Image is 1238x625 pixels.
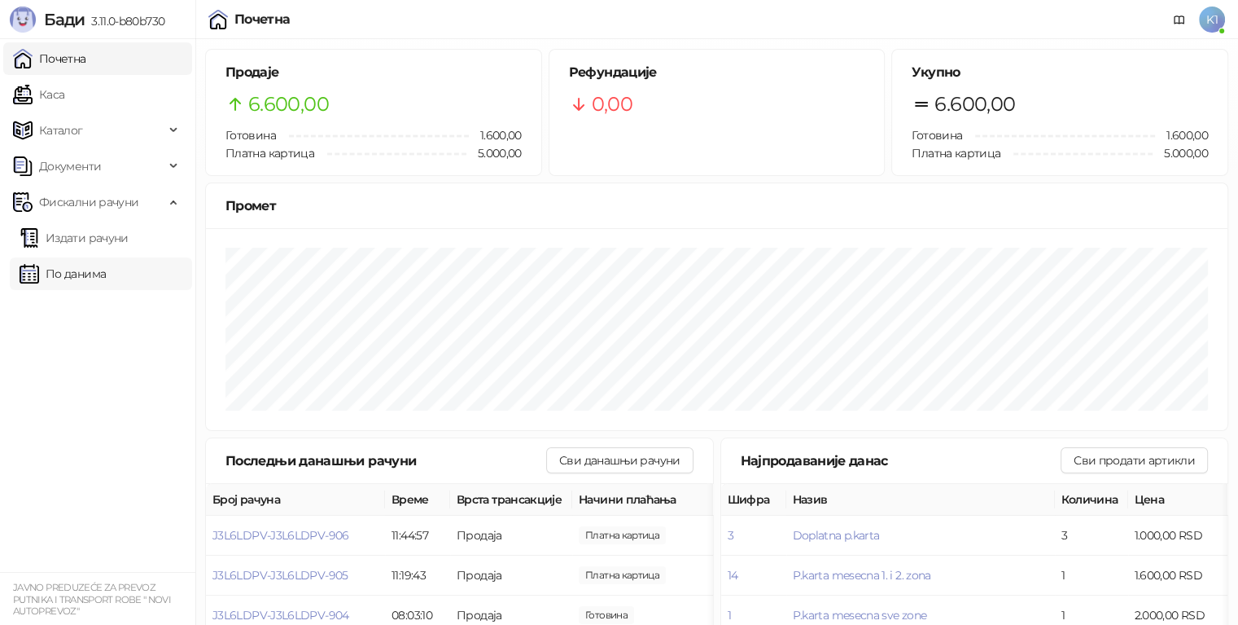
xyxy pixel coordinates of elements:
a: Издати рачуни [20,222,129,254]
div: Промет [225,196,1208,216]
th: Количина [1055,484,1128,516]
span: 1.600,00 [579,606,634,624]
a: Документација [1166,7,1192,33]
td: 11:44:57 [385,516,450,556]
button: J3L6LDPV-J3L6LDPV-905 [212,568,348,583]
button: J3L6LDPV-J3L6LDPV-904 [212,608,349,623]
span: 2.000,00 [579,566,666,584]
button: J3L6LDPV-J3L6LDPV-906 [212,528,349,543]
span: 5.000,00 [1153,144,1208,162]
td: 3 [1055,516,1128,556]
span: 1.600,00 [469,126,522,144]
div: Најпродаваније данас [741,451,1061,471]
span: Бади [44,10,85,29]
h5: Рефундације [569,63,865,82]
td: Продаја [450,556,572,596]
button: Сви продати артикли [1061,447,1208,473]
span: Готовина [912,128,962,143]
button: Сви данашњи рачуни [546,447,693,473]
small: JAVNO PREDUZEĆE ZA PREVOZ PUTNIKA I TRANSPORT ROBE " NOVI AUTOPREVOZ" [13,582,171,617]
button: 1 [728,608,731,623]
th: Начини плаћања [572,484,735,516]
span: 6.600,00 [934,89,1015,120]
button: 14 [728,568,738,583]
th: Врста трансакције [450,484,572,516]
span: 5.000,00 [466,144,522,162]
div: Последњи данашњи рачуни [225,451,546,471]
div: Почетна [234,13,291,26]
span: Платна картица [225,146,314,161]
th: Назив [786,484,1055,516]
span: Готовина [225,128,276,143]
td: Продаја [450,516,572,556]
span: Фискални рачуни [39,186,138,218]
th: Време [385,484,450,516]
span: Документи [39,150,101,183]
button: Doplatna p.karta [793,528,880,543]
th: Број рачуна [206,484,385,516]
a: По данима [20,257,106,290]
span: Каталог [39,114,83,147]
button: P.karta mesecna 1. i 2. zona [793,568,931,583]
span: 0,00 [592,89,632,120]
span: Платна картица [912,146,1000,161]
h5: Укупно [912,63,1208,82]
th: Шифра [721,484,786,516]
a: Каса [13,78,64,111]
a: Почетна [13,42,86,75]
img: Logo [10,7,36,33]
td: 11:19:43 [385,556,450,596]
td: 1 [1055,556,1128,596]
span: K1 [1199,7,1225,33]
span: 3.11.0-b80b730 [85,14,164,29]
h5: Продаје [225,63,522,82]
span: 3.000,00 [579,526,666,544]
button: P.karta mesecna sve zone [793,608,927,623]
button: 3 [728,528,733,543]
span: 6.600,00 [248,89,329,120]
span: 1.600,00 [1155,126,1208,144]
